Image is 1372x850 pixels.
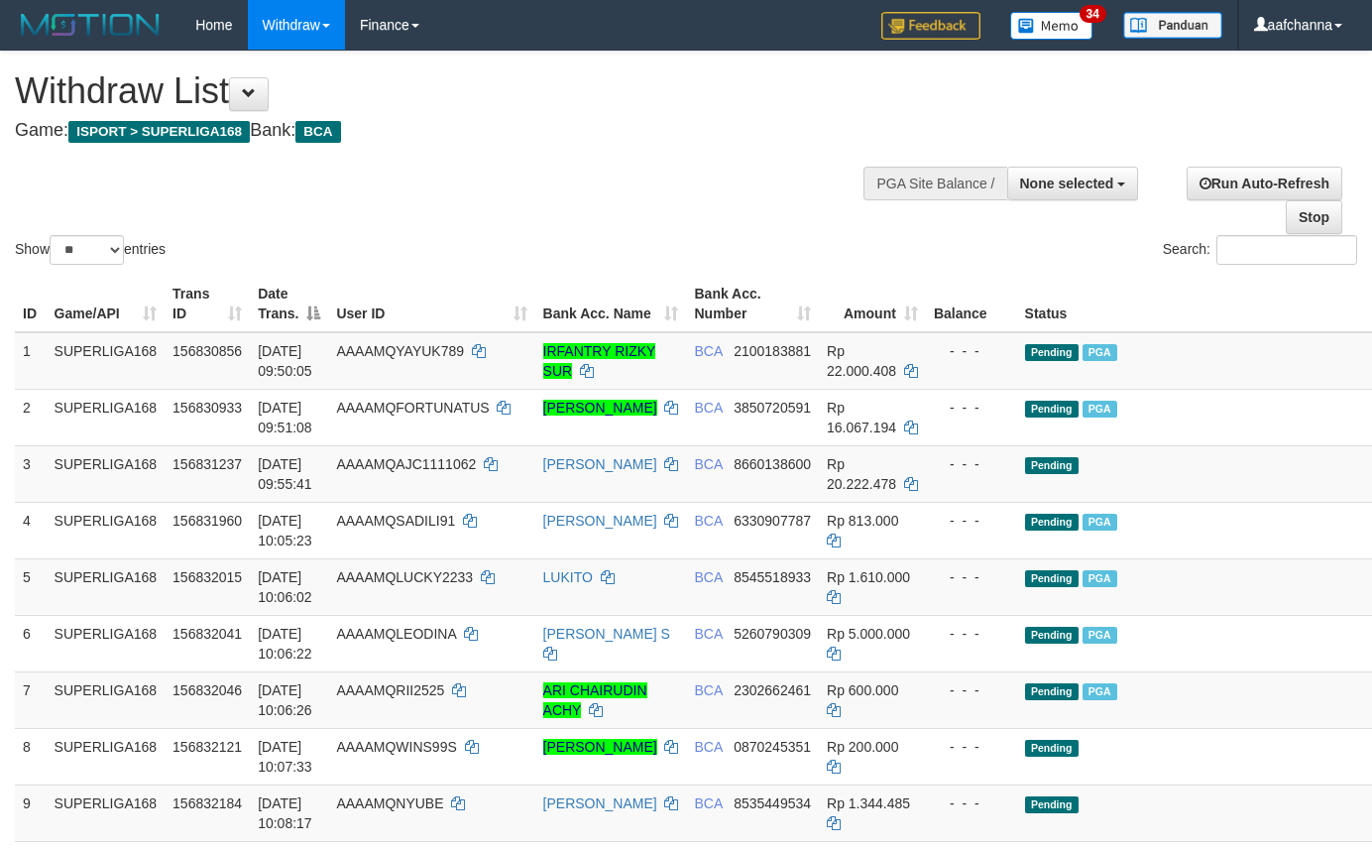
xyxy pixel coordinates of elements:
[827,569,910,585] span: Rp 1.610.000
[47,276,166,332] th: Game/API: activate to sort column ascending
[543,569,593,585] a: LUKITO
[172,569,242,585] span: 156832015
[827,456,896,492] span: Rp 20.222.478
[1187,167,1342,200] a: Run Auto-Refresh
[15,671,47,728] td: 7
[47,445,166,502] td: SUPERLIGA168
[1083,401,1117,418] span: Marked by aafsoycanthlai
[543,343,656,379] a: IRFANTRY RIZKY SUR
[1025,683,1079,700] span: Pending
[1025,627,1079,644] span: Pending
[827,513,898,529] span: Rp 813.000
[543,739,657,755] a: [PERSON_NAME]
[1010,12,1093,40] img: Button%20Memo.svg
[1286,200,1342,234] a: Stop
[172,456,242,472] span: 156831237
[734,682,811,698] span: Copy 2302662461 to clipboard
[295,121,340,143] span: BCA
[336,795,443,811] span: AAAAMQNYUBE
[172,513,242,529] span: 156831960
[694,513,722,529] span: BCA
[694,795,722,811] span: BCA
[47,389,166,445] td: SUPERLIGA168
[1216,235,1357,265] input: Search:
[1025,796,1079,813] span: Pending
[1025,401,1079,418] span: Pending
[543,626,670,642] a: [PERSON_NAME] S
[15,558,47,615] td: 5
[15,785,47,841] td: 9
[1025,740,1079,757] span: Pending
[336,682,444,698] span: AAAAMQRII2525
[734,400,811,416] span: Copy 3850720591 to clipboard
[1083,570,1117,587] span: Marked by aafsoycanthlai
[543,513,657,529] a: [PERSON_NAME]
[336,513,455,529] span: AAAAMQSADILI91
[934,511,1009,531] div: - - -
[1083,514,1117,531] span: Marked by aafsoycanthlai
[934,737,1009,757] div: - - -
[15,10,166,40] img: MOTION_logo.png
[258,626,312,662] span: [DATE] 10:06:22
[15,445,47,502] td: 3
[258,682,312,718] span: [DATE] 10:06:26
[734,626,811,642] span: Copy 5260790309 to clipboard
[1083,683,1117,700] span: Marked by aafsoycanthlai
[1025,344,1079,361] span: Pending
[694,456,722,472] span: BCA
[258,456,312,492] span: [DATE] 09:55:41
[694,739,722,755] span: BCA
[1020,176,1114,191] span: None selected
[1123,12,1222,39] img: panduan.png
[172,343,242,359] span: 156830856
[172,400,242,416] span: 156830933
[934,454,1009,474] div: - - -
[881,12,980,40] img: Feedback.jpg
[827,343,896,379] span: Rp 22.000.408
[336,569,473,585] span: AAAAMQLUCKY2233
[15,615,47,671] td: 6
[15,276,47,332] th: ID
[47,502,166,558] td: SUPERLIGA168
[1083,627,1117,644] span: Marked by aafsoycanthlai
[1007,167,1139,200] button: None selected
[328,276,534,332] th: User ID: activate to sort column ascending
[50,235,124,265] select: Showentries
[258,343,312,379] span: [DATE] 09:50:05
[336,343,464,359] span: AAAAMQYAYUK789
[686,276,819,332] th: Bank Acc. Number: activate to sort column ascending
[258,795,312,831] span: [DATE] 10:08:17
[172,739,242,755] span: 156832121
[1083,344,1117,361] span: Marked by aafsoycanthlai
[734,569,811,585] span: Copy 8545518933 to clipboard
[258,739,312,775] span: [DATE] 10:07:33
[934,398,1009,418] div: - - -
[172,682,242,698] span: 156832046
[827,739,898,755] span: Rp 200.000
[15,728,47,785] td: 8
[47,671,166,728] td: SUPERLIGA168
[15,389,47,445] td: 2
[15,332,47,390] td: 1
[827,682,898,698] span: Rp 600.000
[734,456,811,472] span: Copy 8660138600 to clipboard
[258,513,312,548] span: [DATE] 10:05:23
[819,276,926,332] th: Amount: activate to sort column ascending
[926,276,1017,332] th: Balance
[1025,570,1079,587] span: Pending
[827,795,910,811] span: Rp 1.344.485
[47,615,166,671] td: SUPERLIGA168
[15,235,166,265] label: Show entries
[543,682,647,718] a: ARI CHAIRUDIN ACHY
[1163,235,1357,265] label: Search:
[934,680,1009,700] div: - - -
[15,121,895,141] h4: Game: Bank:
[336,456,476,472] span: AAAAMQAJC1111062
[694,682,722,698] span: BCA
[734,739,811,755] span: Copy 0870245351 to clipboard
[172,795,242,811] span: 156832184
[934,793,1009,813] div: - - -
[734,513,811,529] span: Copy 6330907787 to clipboard
[1025,514,1079,531] span: Pending
[934,624,1009,644] div: - - -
